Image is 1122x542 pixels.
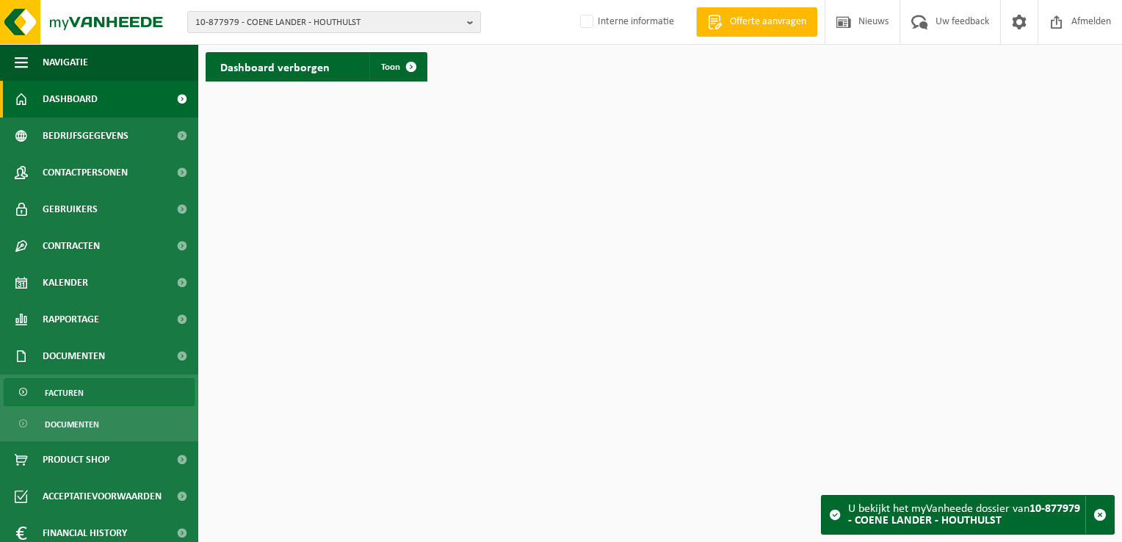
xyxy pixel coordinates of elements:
[43,228,100,264] span: Contracten
[696,7,817,37] a: Offerte aanvragen
[45,379,84,407] span: Facturen
[848,496,1085,534] div: U bekijkt het myVanheede dossier van
[43,264,88,301] span: Kalender
[43,338,105,375] span: Documenten
[187,11,481,33] button: 10-877979 - COENE LANDER - HOUTHULST
[43,118,129,154] span: Bedrijfsgegevens
[43,191,98,228] span: Gebruikers
[43,441,109,478] span: Product Shop
[43,301,99,338] span: Rapportage
[577,11,674,33] label: Interne informatie
[195,12,461,34] span: 10-877979 - COENE LANDER - HOUTHULST
[369,52,426,82] a: Toon
[45,411,99,438] span: Documenten
[848,503,1080,527] strong: 10-877979 - COENE LANDER - HOUTHULST
[43,44,88,81] span: Navigatie
[4,410,195,438] a: Documenten
[43,81,98,118] span: Dashboard
[726,15,810,29] span: Offerte aanvragen
[43,478,162,515] span: Acceptatievoorwaarden
[4,378,195,406] a: Facturen
[206,52,344,81] h2: Dashboard verborgen
[381,62,400,72] span: Toon
[43,154,128,191] span: Contactpersonen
